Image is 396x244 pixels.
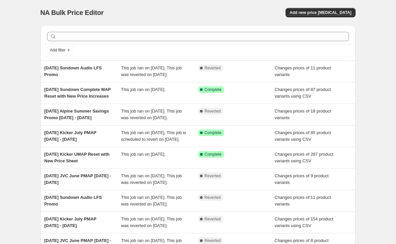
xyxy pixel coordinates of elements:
[121,216,182,228] span: This job ran on [DATE]. This job was reverted on [DATE].
[275,216,333,228] span: Changes prices of 154 product variants using CSV
[121,130,186,142] span: This job ran on [DATE]. This job is scheduled to revert on [DATE].
[121,195,182,206] span: This job ran on [DATE]. This job was reverted on [DATE].
[286,8,355,17] button: Add new price [MEDICAL_DATA]
[205,152,222,157] span: Complete
[205,87,222,92] span: Complete
[50,47,66,53] span: Add filter
[205,216,221,222] span: Reverted
[121,152,165,157] span: This job ran on [DATE].
[44,195,102,206] span: [DATE] Sundown Audio LFS Promo
[275,87,331,99] span: Changes prices of 87 product variants using CSV
[275,195,331,206] span: Changes prices of 11 product variants
[205,173,221,179] span: Reverted
[290,10,351,15] span: Add new price [MEDICAL_DATA]
[44,65,102,77] span: [DATE] Sundown Audio LFS Promo
[275,130,331,142] span: Changes prices of 85 product variants using CSV
[44,109,109,120] span: [DATE] Alpine Summer Savings Promo [DATE] - [DATE]
[205,195,221,200] span: Reverted
[205,109,221,114] span: Reverted
[205,65,221,71] span: Reverted
[121,109,182,120] span: This job ran on [DATE]. This job was reverted on [DATE].
[275,173,329,185] span: Changes prices of 9 product variants
[275,152,333,163] span: Changes prices of 287 product variants using CSV
[47,46,74,54] button: Add filter
[44,173,111,185] span: [DATE] JVC June PMAP [DATE] - [DATE]
[121,87,165,92] span: This job ran on [DATE].
[275,109,331,120] span: Changes prices of 18 product variants
[121,173,182,185] span: This job ran on [DATE]. This job was reverted on [DATE].
[44,216,97,228] span: [DATE] Kicker July PMAP [DATE] - [DATE]
[121,65,182,77] span: This job ran on [DATE]. This job was reverted on [DATE].
[44,87,111,99] span: [DATE] Sundown Complete MAP Reset with New Price Increases
[275,65,331,77] span: Changes prices of 11 product variants
[40,9,104,16] span: NA Bulk Price Editor
[205,238,221,243] span: Reverted
[44,152,110,163] span: [DATE] Kicker UMAP Reset with New Price Sheet
[44,130,97,142] span: [DATE] Kicker July PMAP [DATE] - [DATE]
[205,130,222,135] span: Complete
